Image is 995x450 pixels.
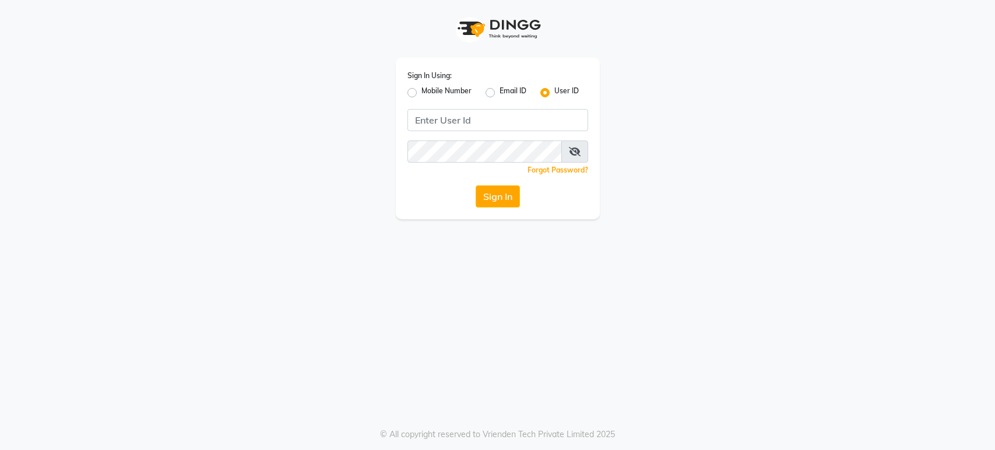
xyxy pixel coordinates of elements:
a: Forgot Password? [528,166,588,174]
label: Mobile Number [421,86,472,100]
label: Email ID [500,86,526,100]
label: Sign In Using: [407,71,452,81]
label: User ID [554,86,579,100]
button: Sign In [476,185,520,208]
input: Username [407,109,588,131]
img: logo1.svg [451,12,544,46]
input: Username [407,140,562,163]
